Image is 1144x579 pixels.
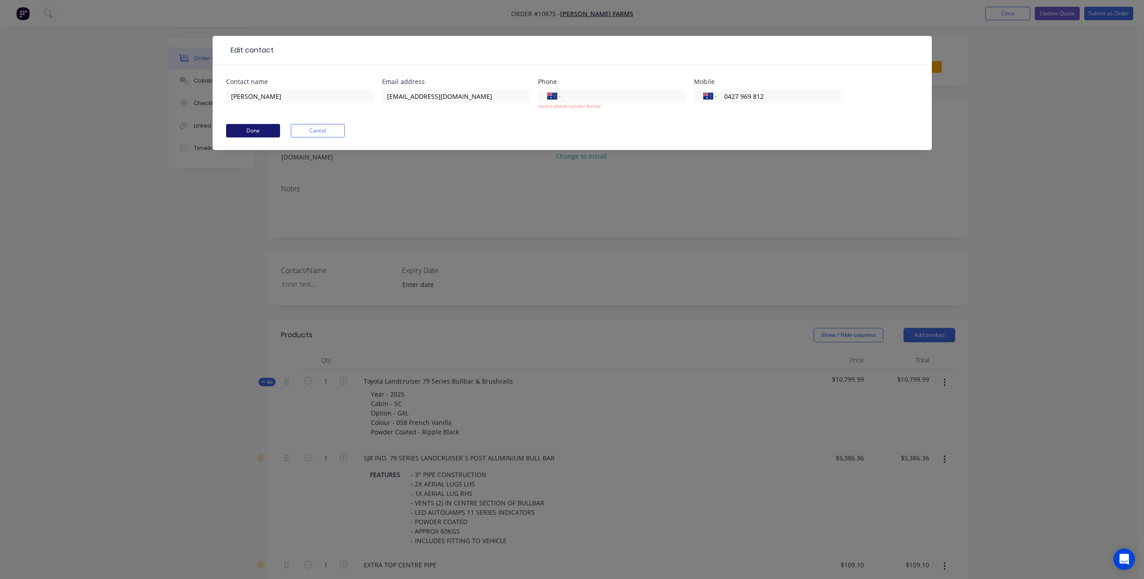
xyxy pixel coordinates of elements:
div: Open Intercom Messenger [1113,548,1135,570]
div: Phone [538,79,685,85]
button: Cancel [291,124,345,137]
button: Done [226,124,280,137]
div: Invalid phone number format [538,103,685,110]
div: Edit contact [226,45,274,56]
div: Email address [382,79,529,85]
div: Contact name [226,79,373,85]
div: Mobile [694,79,841,85]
